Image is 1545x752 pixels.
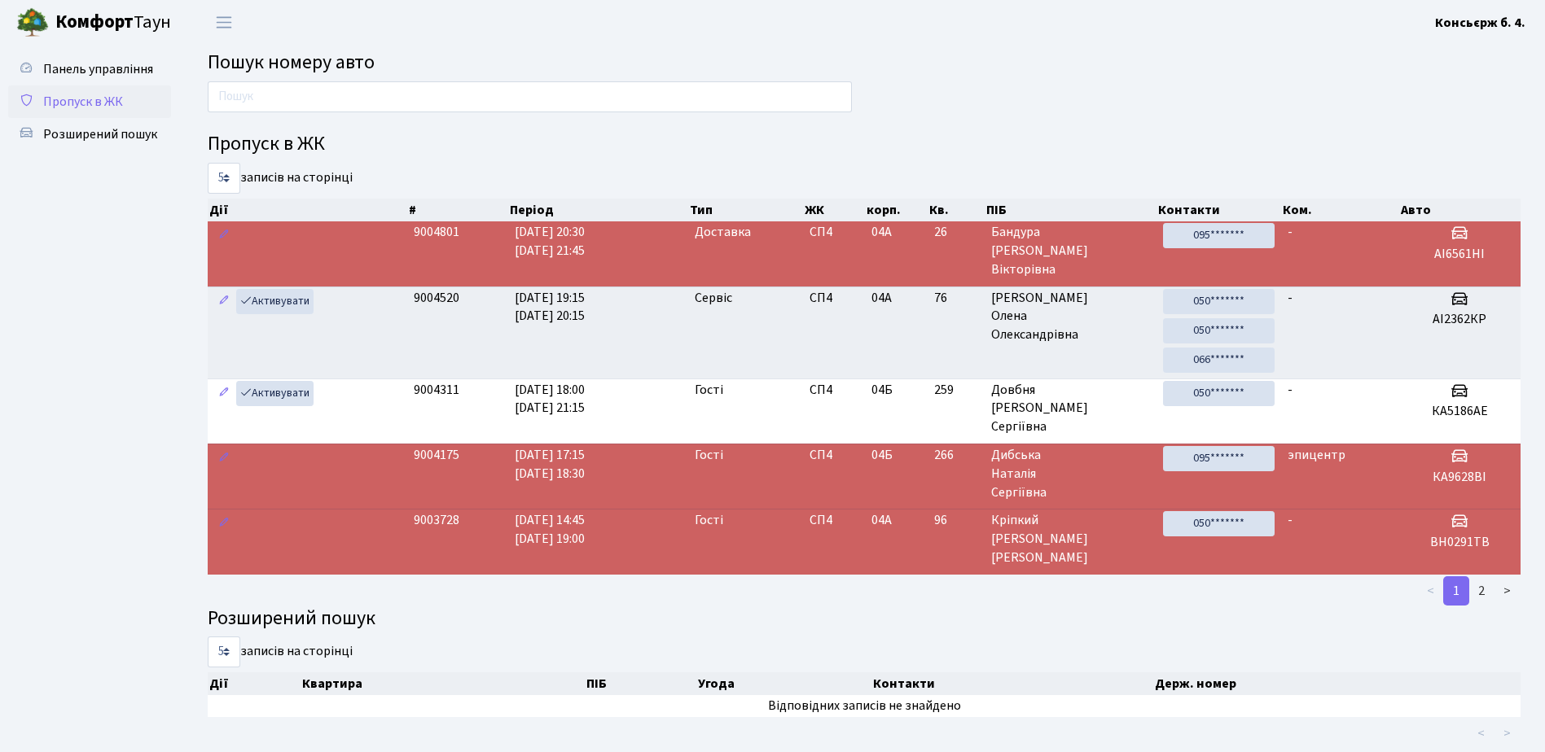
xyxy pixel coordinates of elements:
a: > [1494,576,1521,606]
h4: Розширений пошук [208,607,1521,631]
span: 04Б [871,446,893,464]
span: [DATE] 14:45 [DATE] 19:00 [515,511,585,548]
span: [DATE] 18:00 [DATE] 21:15 [515,381,585,418]
span: Гості [695,381,723,400]
th: Контакти [1157,199,1281,221]
th: ЖК [803,199,865,221]
span: Пошук номеру авто [208,48,375,77]
a: Консьєрж б. 4. [1435,13,1525,33]
span: 266 [934,446,977,465]
span: СП4 [810,289,858,308]
b: Консьєрж б. 4. [1435,14,1525,32]
span: 76 [934,289,977,308]
span: 259 [934,381,977,400]
span: 04Б [871,381,893,399]
span: 26 [934,223,977,242]
a: Редагувати [214,446,234,471]
span: Кріпкий [PERSON_NAME] [PERSON_NAME] [991,511,1151,567]
a: Активувати [236,289,314,314]
span: СП4 [810,223,858,242]
span: - [1288,289,1293,307]
h4: Пропуск в ЖК [208,133,1521,156]
a: Розширений пошук [8,118,171,151]
a: Панель управління [8,53,171,85]
h5: АІ6561НІ [1406,247,1514,262]
span: 9004520 [414,289,459,307]
span: - [1288,223,1293,241]
span: Дибська Наталія Сергіївна [991,446,1151,502]
span: - [1288,381,1293,399]
th: Дії [208,672,301,695]
a: Активувати [236,381,314,406]
a: Редагувати [214,381,234,406]
h5: КА9628ВІ [1406,470,1514,485]
span: Таун [55,9,171,37]
img: logo.png [16,7,49,39]
span: Пропуск в ЖК [43,93,123,111]
span: Довбня [PERSON_NAME] Сергіївна [991,381,1151,437]
span: Гості [695,511,723,530]
th: ПІБ [585,672,696,695]
span: 96 [934,511,977,530]
th: Квартира [301,672,585,695]
th: Ком. [1281,199,1399,221]
span: 04А [871,223,892,241]
span: Сервіс [695,289,732,308]
span: [DATE] 20:30 [DATE] 21:45 [515,223,585,260]
a: Редагувати [214,223,234,248]
select: записів на сторінці [208,163,240,194]
span: 9004801 [414,223,459,241]
label: записів на сторінці [208,163,353,194]
th: # [407,199,509,221]
th: Кв. [928,199,984,221]
span: Розширений пошук [43,125,157,143]
span: Панель управління [43,60,153,78]
span: [DATE] 19:15 [DATE] 20:15 [515,289,585,326]
span: 9003728 [414,511,459,529]
span: СП4 [810,381,858,400]
span: - [1288,511,1293,529]
span: [PERSON_NAME] Олена Олександрівна [991,289,1151,345]
h5: КА5186АЕ [1406,404,1514,419]
span: 9004311 [414,381,459,399]
a: 2 [1468,576,1495,606]
th: Держ. номер [1153,672,1533,695]
a: Пропуск в ЖК [8,85,171,118]
th: корп. [865,199,928,221]
span: СП4 [810,446,858,465]
span: Гості [695,446,723,465]
span: СП4 [810,511,858,530]
th: Угода [696,672,871,695]
th: Тип [688,199,803,221]
b: Комфорт [55,9,134,35]
th: Авто [1399,199,1521,221]
span: Бандура [PERSON_NAME] Вікторівна [991,223,1151,279]
a: Редагувати [214,289,234,314]
th: ПІБ [985,199,1157,221]
span: Доставка [695,223,751,242]
th: Дії [208,199,407,221]
h5: АІ2362КР [1406,312,1514,327]
th: Контакти [871,672,1152,695]
a: Редагувати [214,511,234,536]
th: Період [508,199,687,221]
span: [DATE] 17:15 [DATE] 18:30 [515,446,585,483]
label: записів на сторінці [208,636,353,667]
span: эпицентр [1288,446,1345,464]
button: Переключити навігацію [204,9,244,36]
span: 04А [871,511,892,529]
a: 1 [1443,576,1469,606]
span: 04А [871,289,892,307]
select: записів на сторінці [208,636,240,667]
span: 9004175 [414,446,459,464]
input: Пошук [208,81,852,112]
td: Відповідних записів не знайдено [208,695,1521,717]
h5: BH0291TB [1406,535,1514,550]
